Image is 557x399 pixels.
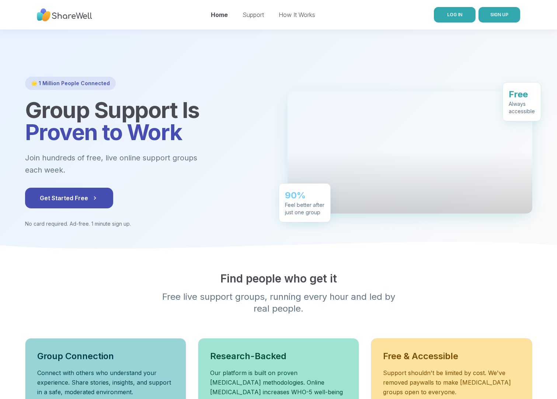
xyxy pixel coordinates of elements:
button: SIGN UP [478,7,520,22]
a: Support [243,11,264,18]
p: Join hundreds of free, live online support groups each week. [25,152,237,176]
p: Connect with others who understand your experience. Share stories, insights, and support in a saf... [37,368,174,397]
a: Home [211,11,228,18]
div: Free [509,88,535,100]
span: SIGN UP [490,12,508,17]
p: Free live support groups, running every hour and led by real people. [137,291,420,315]
a: LOG IN [434,7,476,22]
img: ShareWell Nav Logo [37,5,92,25]
p: Support shouldn't be limited by cost. We've removed paywalls to make [MEDICAL_DATA] groups open t... [383,368,520,397]
a: How It Works [279,11,315,18]
p: No card required. Ad-free. 1 minute sign up. [25,220,270,228]
span: Get Started Free [40,194,98,202]
h1: Group Support Is [25,99,270,143]
div: 🌟 1 Million People Connected [25,77,116,90]
div: Always accessible [509,100,535,115]
span: LOG IN [447,12,462,17]
h3: Group Connection [37,350,174,362]
button: Get Started Free [25,188,113,208]
h3: Free & Accessible [383,350,520,362]
h3: Research-Backed [210,350,347,362]
div: Feel better after just one group [285,201,324,216]
span: Proven to Work [25,119,182,145]
h2: Find people who get it [25,272,532,285]
div: 90% [285,189,324,201]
